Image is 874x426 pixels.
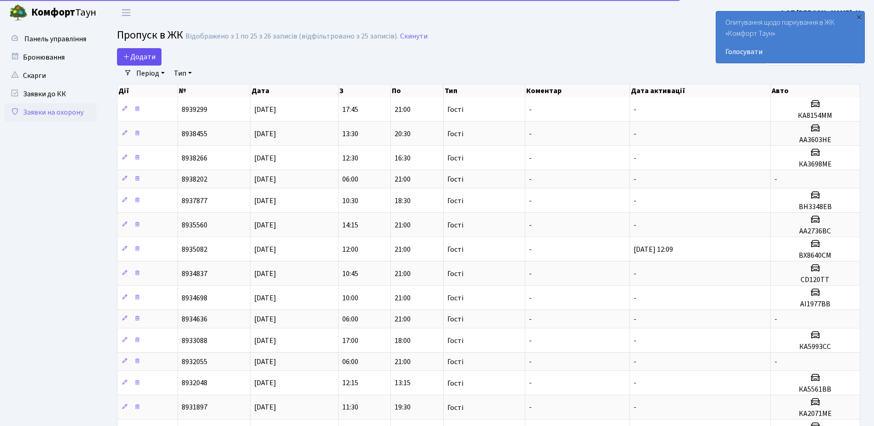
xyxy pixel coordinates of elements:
[342,105,358,115] span: 17:45
[447,358,463,365] span: Гості
[529,153,532,163] span: -
[447,106,463,113] span: Гості
[529,129,532,139] span: -
[254,105,276,115] span: [DATE]
[24,34,86,44] span: Панель управління
[254,220,276,230] span: [DATE]
[395,174,411,184] span: 21:00
[716,11,864,63] div: Опитування щодо паркування в ЖК «Комфорт Таун»
[395,153,411,163] span: 16:30
[395,269,411,279] span: 21:00
[444,84,525,97] th: Тип
[634,293,636,303] span: -
[395,293,411,303] span: 21:00
[447,176,463,183] span: Гості
[395,129,411,139] span: 20:30
[774,111,856,120] h5: КА8154ММ
[630,84,771,97] th: Дата активації
[395,105,411,115] span: 21:00
[774,314,777,324] span: -
[182,129,207,139] span: 8938455
[529,357,532,367] span: -
[774,203,856,211] h5: ВН3348ЕВ
[634,269,636,279] span: -
[254,378,276,388] span: [DATE]
[529,378,532,388] span: -
[634,153,636,163] span: -
[725,46,855,57] a: Голосувати
[854,12,863,22] div: ×
[447,270,463,277] span: Гості
[5,30,96,48] a: Панель управління
[447,337,463,344] span: Гості
[634,378,636,388] span: -
[774,300,856,309] h5: АІ1977ВВ
[133,66,168,81] a: Період
[254,129,276,139] span: [DATE]
[447,294,463,302] span: Гості
[634,174,636,184] span: -
[447,155,463,162] span: Гості
[117,48,161,66] a: Додати
[182,269,207,279] span: 8934837
[342,269,358,279] span: 10:45
[182,314,207,324] span: 8934636
[254,153,276,163] span: [DATE]
[342,174,358,184] span: 06:00
[115,5,138,20] button: Переключити навігацію
[254,244,276,254] span: [DATE]
[182,357,207,367] span: 8932055
[395,220,411,230] span: 21:00
[771,84,860,97] th: Авто
[254,357,276,367] span: [DATE]
[342,196,358,206] span: 10:30
[182,196,207,206] span: 8937877
[525,84,630,97] th: Коментар
[254,293,276,303] span: [DATE]
[774,160,856,169] h5: КА3698МЕ
[779,7,863,18] a: ФОП [PERSON_NAME]. Н.
[447,404,463,411] span: Гості
[529,196,532,206] span: -
[634,196,636,206] span: -
[774,343,856,351] h5: КА5993СС
[254,196,276,206] span: [DATE]
[395,378,411,388] span: 13:15
[634,105,636,115] span: -
[185,32,398,41] div: Відображено з 1 по 25 з 26 записів (відфільтровано з 25 записів).
[634,220,636,230] span: -
[774,409,856,418] h5: KA2071ME
[391,84,443,97] th: По
[634,314,636,324] span: -
[447,246,463,253] span: Гості
[182,105,207,115] span: 8939299
[182,220,207,230] span: 8935560
[170,66,195,81] a: Тип
[342,293,358,303] span: 10:00
[117,84,178,97] th: Дії
[5,85,96,103] a: Заявки до КК
[178,84,251,97] th: №
[774,276,856,284] h5: CD120TT
[31,5,96,21] span: Таун
[395,196,411,206] span: 18:30
[342,220,358,230] span: 14:15
[395,314,411,324] span: 21:00
[342,357,358,367] span: 06:00
[182,378,207,388] span: 8932048
[5,66,96,85] a: Скарги
[529,105,532,115] span: -
[182,153,207,163] span: 8938266
[447,130,463,138] span: Гості
[395,336,411,346] span: 18:00
[342,336,358,346] span: 17:00
[254,314,276,324] span: [DATE]
[182,403,207,413] span: 8931897
[182,336,207,346] span: 8933088
[251,84,339,97] th: Дата
[31,5,75,20] b: Комфорт
[5,48,96,66] a: Бронювання
[779,8,863,18] b: ФОП [PERSON_NAME]. Н.
[447,197,463,205] span: Гості
[395,244,411,254] span: 21:00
